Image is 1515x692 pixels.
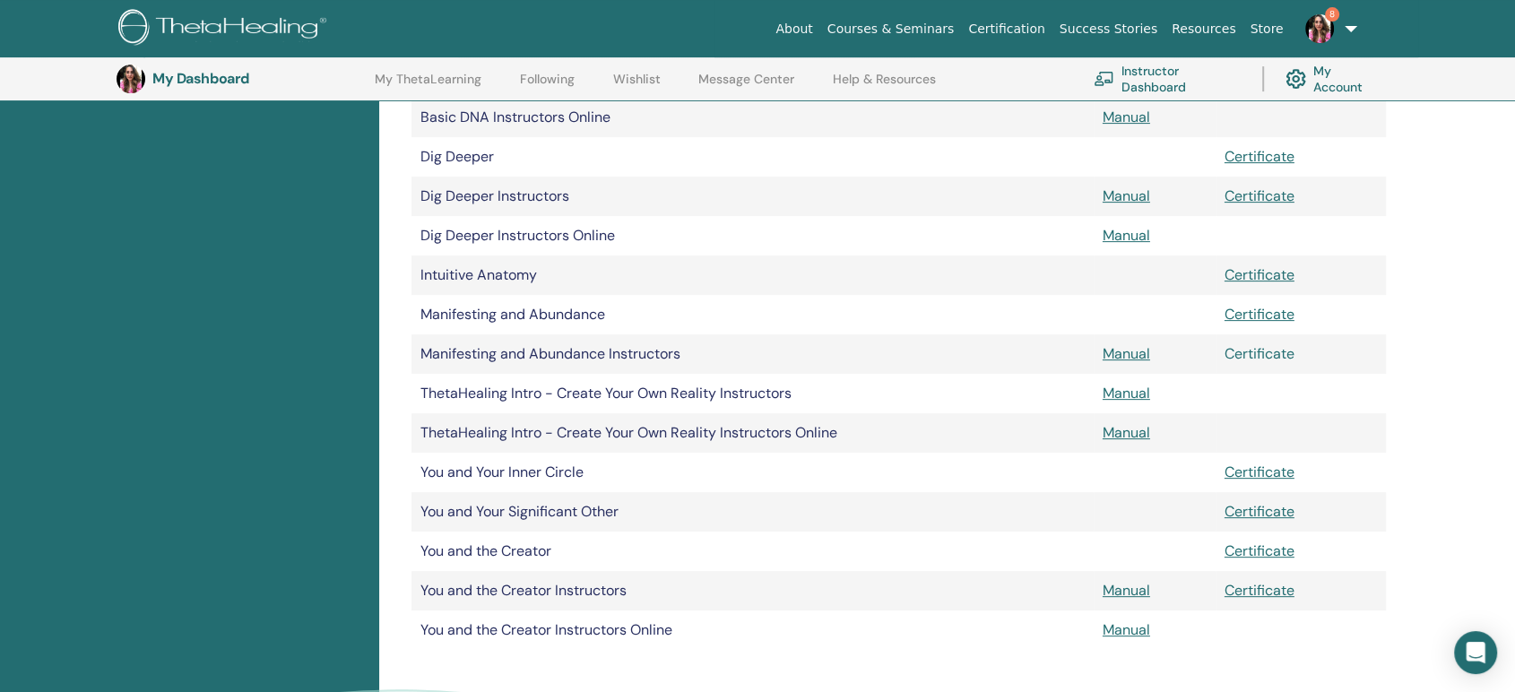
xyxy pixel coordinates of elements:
[1052,13,1164,46] a: Success Stories
[1225,541,1294,560] a: Certificate
[411,137,1094,177] td: Dig Deeper
[1225,186,1294,205] a: Certificate
[411,374,1094,413] td: ThetaHealing Intro - Create Your Own Reality Instructors
[1094,71,1114,86] img: chalkboard-teacher.svg
[1286,59,1381,99] a: My Account
[411,571,1094,610] td: You and the Creator Instructors
[698,72,794,100] a: Message Center
[411,453,1094,492] td: You and Your Inner Circle
[1103,384,1150,402] a: Manual
[1103,108,1150,126] a: Manual
[411,295,1094,334] td: Manifesting and Abundance
[411,255,1094,295] td: Intuitive Anatomy
[1103,620,1150,639] a: Manual
[961,13,1052,46] a: Certification
[1225,344,1294,363] a: Certificate
[1094,59,1241,99] a: Instructor Dashboard
[768,13,819,46] a: About
[411,413,1094,453] td: ThetaHealing Intro - Create Your Own Reality Instructors Online
[411,216,1094,255] td: Dig Deeper Instructors Online
[1225,581,1294,600] a: Certificate
[1325,7,1339,22] span: 8
[1164,13,1243,46] a: Resources
[1286,65,1306,94] img: cog.svg
[1103,423,1150,442] a: Manual
[152,70,332,87] h3: My Dashboard
[1225,147,1294,166] a: Certificate
[1225,502,1294,521] a: Certificate
[411,98,1094,137] td: Basic DNA Instructors Online
[613,72,661,100] a: Wishlist
[411,177,1094,216] td: Dig Deeper Instructors
[520,72,575,100] a: Following
[411,532,1094,571] td: You and the Creator
[411,492,1094,532] td: You and Your Significant Other
[411,610,1094,650] td: You and the Creator Instructors Online
[411,334,1094,374] td: Manifesting and Abundance Instructors
[1225,305,1294,324] a: Certificate
[1225,265,1294,284] a: Certificate
[1305,14,1334,43] img: default.jpg
[820,13,962,46] a: Courses & Seminars
[833,72,936,100] a: Help & Resources
[1103,344,1150,363] a: Manual
[118,9,333,49] img: logo.png
[117,65,145,93] img: default.jpg
[1103,581,1150,600] a: Manual
[1243,13,1291,46] a: Store
[375,72,481,100] a: My ThetaLearning
[1225,463,1294,481] a: Certificate
[1454,631,1497,674] div: Open Intercom Messenger
[1103,186,1150,205] a: Manual
[1103,226,1150,245] a: Manual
